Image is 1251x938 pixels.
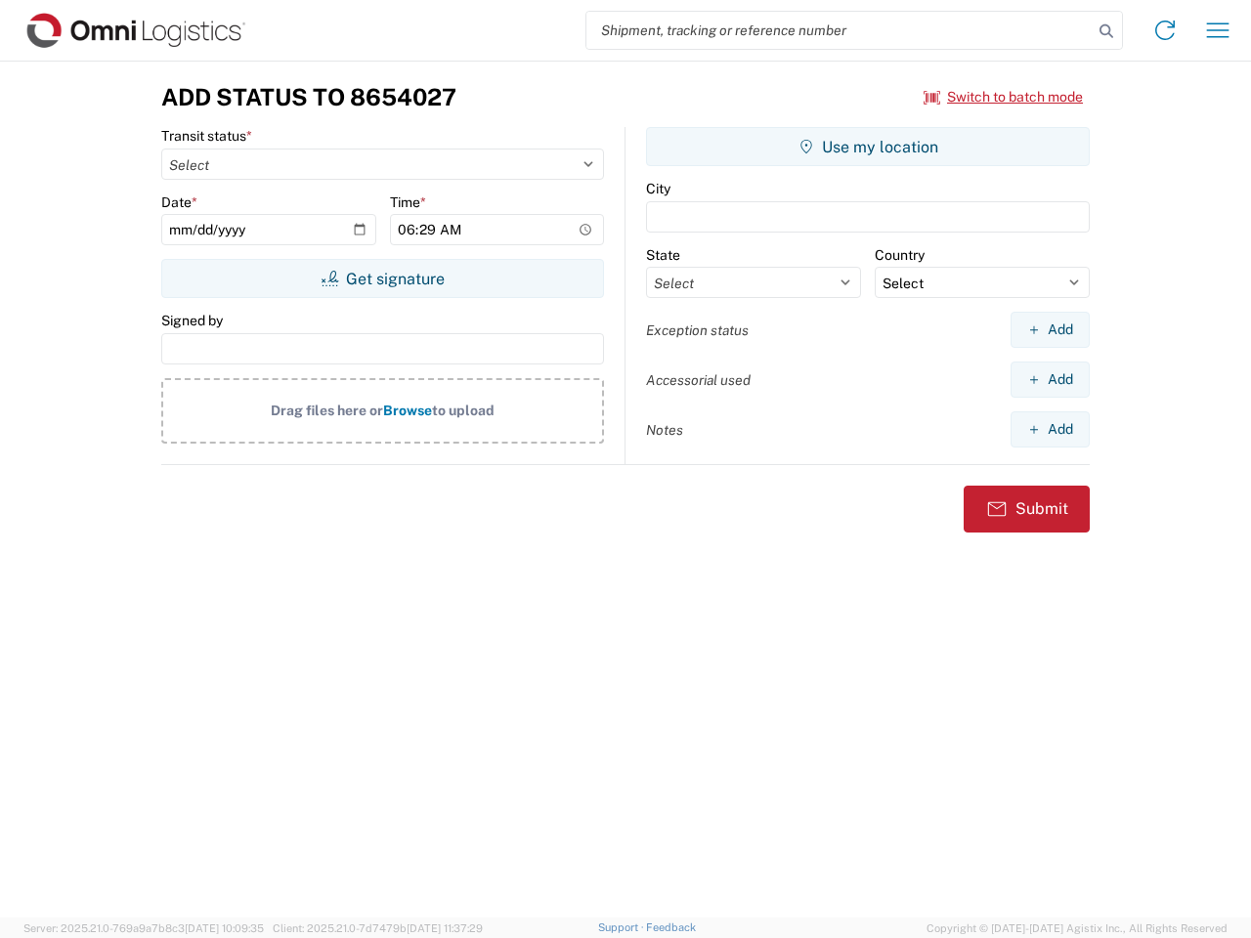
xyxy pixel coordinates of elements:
[271,403,383,418] span: Drag files here or
[646,371,751,389] label: Accessorial used
[161,193,197,211] label: Date
[161,312,223,329] label: Signed by
[1011,362,1090,398] button: Add
[185,922,264,934] span: [DATE] 10:09:35
[390,193,426,211] label: Time
[646,321,749,339] label: Exception status
[407,922,483,934] span: [DATE] 11:37:29
[586,12,1093,49] input: Shipment, tracking or reference number
[964,486,1090,533] button: Submit
[1011,411,1090,448] button: Add
[646,421,683,439] label: Notes
[646,246,680,264] label: State
[646,921,696,933] a: Feedback
[161,127,252,145] label: Transit status
[23,922,264,934] span: Server: 2025.21.0-769a9a7b8c3
[927,919,1228,937] span: Copyright © [DATE]-[DATE] Agistix Inc., All Rights Reserved
[432,403,495,418] span: to upload
[598,921,647,933] a: Support
[161,259,604,298] button: Get signature
[646,180,670,197] label: City
[875,246,925,264] label: Country
[1011,312,1090,348] button: Add
[161,83,456,111] h3: Add Status to 8654027
[383,403,432,418] span: Browse
[646,127,1090,166] button: Use my location
[924,81,1083,113] button: Switch to batch mode
[273,922,483,934] span: Client: 2025.21.0-7d7479b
